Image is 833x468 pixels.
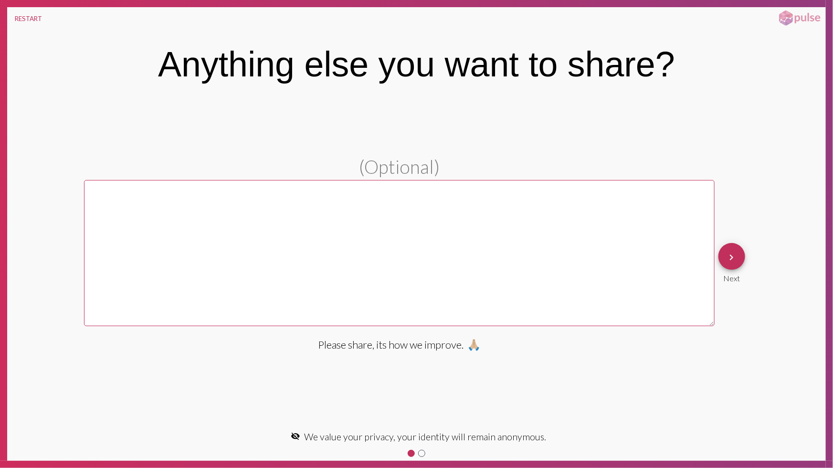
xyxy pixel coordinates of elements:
[158,44,675,85] div: Anything else you want to share?
[318,338,481,351] div: Please share, its how we improve. 🙏🏼
[304,431,546,442] span: We value your privacy, your identity will remain anonymous.
[726,252,738,263] mat-icon: keyboard_arrow_right
[7,7,50,30] button: RESTART
[776,10,823,27] img: pulsehorizontalsmall.png
[359,155,440,178] span: (Optional)
[291,431,300,441] mat-icon: visibility_off
[718,270,745,283] div: Next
